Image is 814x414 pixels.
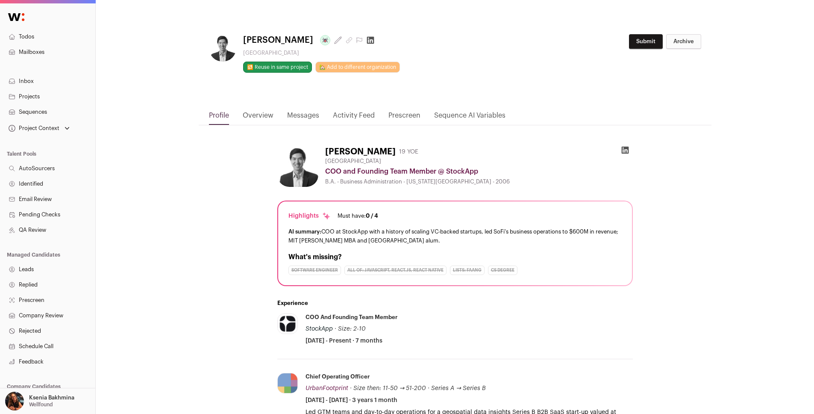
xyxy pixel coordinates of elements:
h1: [PERSON_NAME] [325,146,396,158]
img: 67f26272d25205902d6a42407a53c78362ee5017c6bcbc480fe71b77b36b6ef9.jpg [278,373,297,393]
button: 🔂 Reuse in same project [243,62,312,73]
a: Profile [209,110,229,125]
div: Lists: FAANG [450,266,485,275]
span: [PERSON_NAME] [243,34,313,46]
a: Activity Feed [333,110,375,125]
span: AI summary: [288,229,321,234]
img: db810021feda98abc8578189ab48e47ad3198bbdcdcdfa8f512475c17f1f90bc.jpg [278,314,297,334]
div: Chief Operating Officer [306,373,370,381]
div: B.A. - Business Administration - [US_STATE][GEOGRAPHIC_DATA] - 2006 [325,178,633,185]
div: Software Engineer [288,266,341,275]
span: [DATE] - [DATE] · 3 years 1 month [306,396,397,405]
h2: Experience [277,300,633,307]
p: Ksenia Bakhmina [29,394,74,401]
span: · Size then: 11-50 → 51-200 [350,385,426,391]
a: Prescreen [388,110,420,125]
div: Highlights [288,212,331,220]
span: StockApp [306,326,333,332]
button: Open dropdown [3,392,76,411]
h2: What's missing? [288,252,622,262]
button: Submit [629,34,663,49]
div: COO and Founding Team Member @ StockApp [325,166,633,177]
img: 1fdedbf7d81b7d87ff1093588b2a71bd92af80ccd0de1b360c545c0a57db9a34 [209,34,236,62]
a: 🏡 Add to different organization [315,62,400,73]
span: · Size: 2-10 [335,326,366,332]
div: COO and Founding Team Member [306,313,397,321]
button: Open dropdown [7,122,71,134]
div: Project Context [7,125,59,132]
div: [GEOGRAPHIC_DATA] [243,50,400,56]
img: 1fdedbf7d81b7d87ff1093588b2a71bd92af80ccd0de1b360c545c0a57db9a34 [277,146,318,187]
span: UrbanFootprint [306,385,348,391]
a: Sequence AI Variables [434,110,505,125]
button: Archive [666,34,701,49]
span: · [428,384,429,393]
span: [GEOGRAPHIC_DATA] [325,158,381,165]
div: 19 YOE [399,148,418,156]
p: Wellfound [29,401,53,408]
img: Wellfound [3,9,29,26]
a: Messages [287,110,319,125]
span: Series A → Series B [431,385,486,391]
a: Overview [243,110,273,125]
div: COO at StockApp with a history of scaling VC-backed startups, led SoFi's business operations to $... [288,227,622,245]
span: 0 / 4 [366,213,378,219]
div: Must have: [338,213,378,219]
div: All of: JavaScript, React.js, React Native [344,266,447,275]
span: [DATE] - Present · 7 months [306,337,382,345]
div: CS degree [488,266,517,275]
img: 13968079-medium_jpg [5,392,24,411]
